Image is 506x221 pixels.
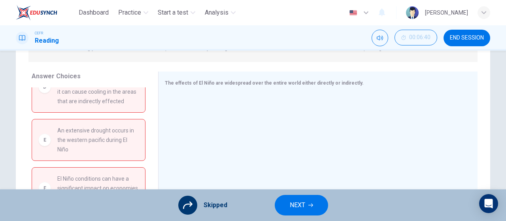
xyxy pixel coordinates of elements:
span: NEXT [290,200,305,211]
span: El Niño conditions can have a significant impact on economies that rely heavily on fishing [57,174,139,202]
button: 00:06:40 [395,30,437,45]
span: Dashboard [79,8,109,17]
img: en [348,10,358,16]
span: Answer Choices [32,72,81,80]
div: Hide [395,30,437,46]
span: Start a test [158,8,188,17]
button: Practice [115,6,151,20]
span: An extensive drought occurs in the western pacific during El Niño [57,126,139,154]
div: F [38,182,51,195]
span: Analysis [205,8,228,17]
span: 00:06:40 [409,34,430,41]
span: Practice [118,8,141,17]
div: Mute [372,30,388,46]
strong: VIEW TEXT. [398,45,428,51]
div: E [38,134,51,146]
button: Start a test [155,6,198,20]
button: NEXT [275,195,328,215]
img: Profile picture [406,6,419,19]
h1: Reading [35,36,59,45]
span: Skipped [204,200,227,210]
button: Dashboard [76,6,112,20]
div: Open Intercom Messenger [479,194,498,213]
a: EduSynch logo [16,5,76,21]
img: EduSynch logo [16,5,57,21]
div: [PERSON_NAME] [425,8,468,17]
button: END SESSION [444,30,490,46]
button: Analysis [202,6,239,20]
span: CEFR [35,30,43,36]
p: Drag your answers choices to the spaces where they belong. To remove an answer choice, click on i... [79,45,428,51]
span: END SESSION [450,35,484,41]
span: The effects of El Niño are widespread over the entire world either directly or indirectly. [165,80,364,86]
